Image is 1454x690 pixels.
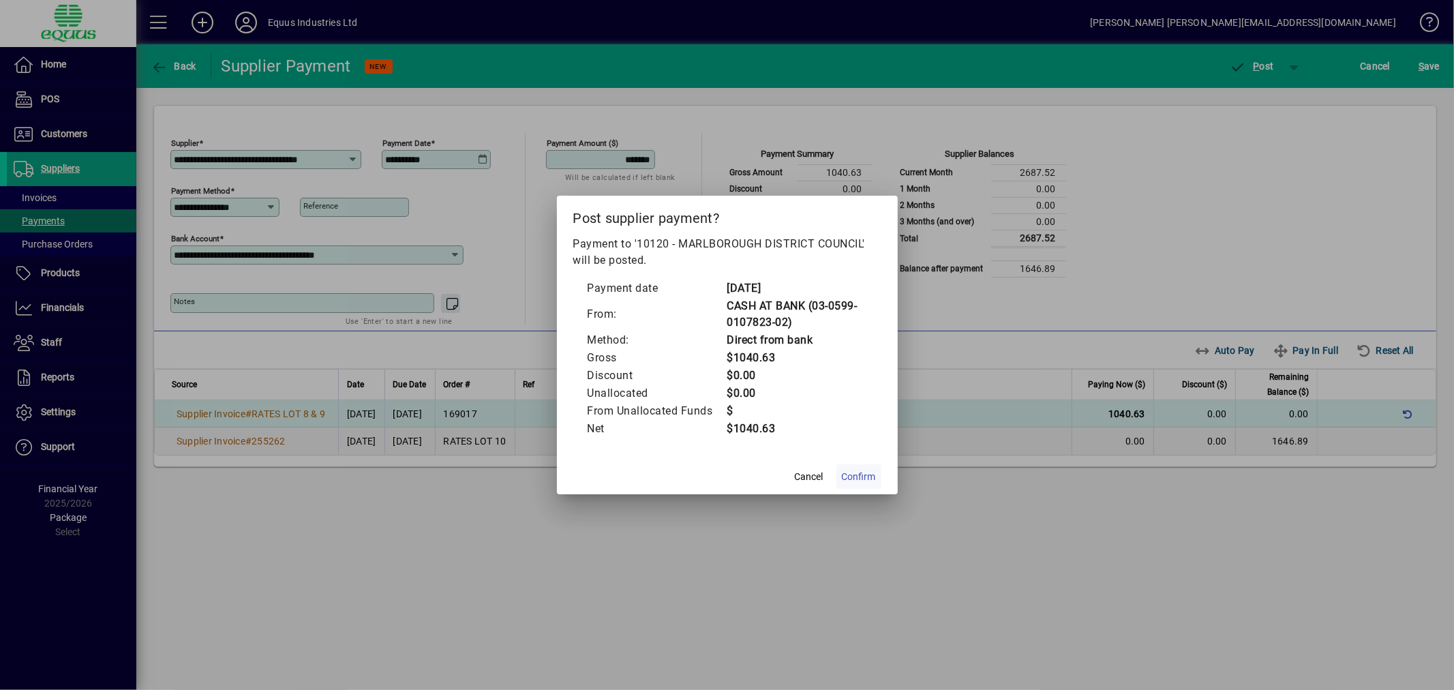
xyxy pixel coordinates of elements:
td: $1040.63 [727,420,868,438]
td: $0.00 [727,385,868,402]
td: Direct from bank [727,331,868,349]
td: Net [587,420,727,438]
td: $1040.63 [727,349,868,367]
td: Method: [587,331,727,349]
td: $0.00 [727,367,868,385]
td: [DATE] [727,280,868,297]
span: Confirm [842,470,876,484]
td: From: [587,297,727,331]
button: Confirm [836,464,881,489]
p: Payment to '10120 - MARLBOROUGH DISTRICT COUNCIL' will be posted. [573,236,881,269]
span: Cancel [795,470,823,484]
td: CASH AT BANK (03-0599-0107823-02) [727,297,868,331]
td: Gross [587,349,727,367]
td: Payment date [587,280,727,297]
td: $ [727,402,868,420]
td: From Unallocated Funds [587,402,727,420]
td: Unallocated [587,385,727,402]
h2: Post supplier payment? [557,196,898,235]
td: Discount [587,367,727,385]
button: Cancel [787,464,831,489]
